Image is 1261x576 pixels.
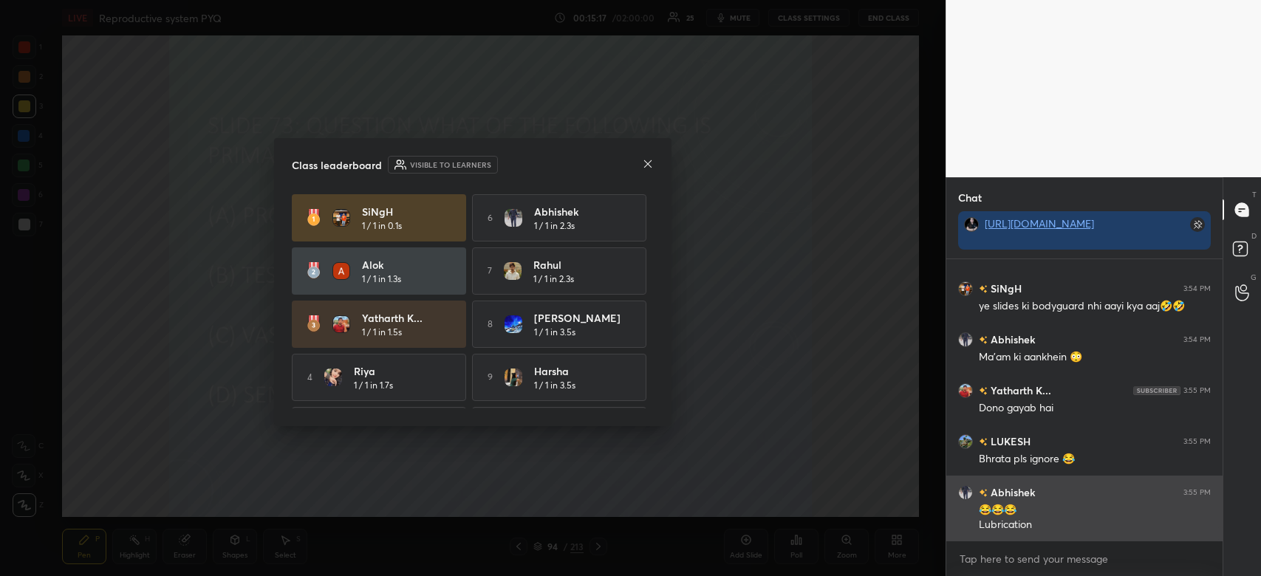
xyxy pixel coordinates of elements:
[958,434,973,449] img: d844cc6e53244fa3889656fac63a9955.jpg
[534,326,575,339] h5: 1 / 1 in 3.5s
[988,484,1035,500] h6: Abhishek
[979,285,988,293] img: no-rating-badge.077c3623.svg
[1252,189,1257,200] p: T
[979,489,988,497] img: no-rating-badge.077c3623.svg
[488,371,493,384] h5: 9
[332,262,350,280] img: a49ede50bdc84d9a805bda4ebea13887.13745522_3
[292,157,382,173] h4: Class leaderboard
[988,281,1022,296] h6: SiNgH
[985,216,1094,230] a: [URL][DOMAIN_NAME]
[488,264,492,278] h5: 7
[354,379,393,392] h5: 1 / 1 in 1.7s
[362,257,454,272] h4: Alok
[979,299,1211,314] div: ye slides ki bodyguard nhi aayi kya aaj🤣🤣
[946,178,994,217] p: Chat
[958,383,973,398] img: 6e5cdc1689eb4ce493befb19575e2fe1.jpg
[505,209,522,227] img: e4b0544c2c6f4d25970b7c0292b0fdc6.jpg
[307,371,312,384] h5: 4
[964,217,979,232] img: bf1e84bf73f945abbc000c2175944321.jpg
[979,518,1211,532] div: Lubrication
[534,310,626,326] h4: [PERSON_NAME]
[362,326,402,339] h5: 1 / 1 in 1.5s
[488,211,493,224] h5: 6
[534,219,575,233] h5: 1 / 1 in 2.3s
[354,363,445,379] h4: Riya
[362,272,401,286] h5: 1 / 1 in 1.3s
[534,379,575,392] h5: 1 / 1 in 3.5s
[307,209,321,227] img: rank-1.ed6cb560.svg
[958,332,973,347] img: e4b0544c2c6f4d25970b7c0292b0fdc6.jpg
[362,219,402,233] h5: 1 / 1 in 0.1s
[534,363,626,379] h4: Harsha
[533,257,625,272] h4: Rahul
[1251,272,1257,283] p: G
[979,387,988,395] img: no-rating-badge.077c3623.svg
[362,310,454,326] h4: Yatharth K...
[979,438,988,446] img: no-rating-badge.077c3623.svg
[979,336,988,344] img: no-rating-badge.077c3623.svg
[958,485,973,500] img: e4b0544c2c6f4d25970b7c0292b0fdc6.jpg
[534,204,626,219] h4: Abhishek
[1183,437,1211,446] div: 3:55 PM
[979,401,1211,416] div: Dono gayab hai
[1183,386,1211,395] div: 3:55 PM
[988,433,1031,449] h6: LUKESH
[988,332,1035,347] h6: Abhishek
[332,209,350,227] img: 5383efa7a74a4c0d9437bc159205a728.jpg
[979,452,1211,467] div: Bhrata pls ignore 😂
[988,383,1051,398] h6: Yatharth K...
[505,315,522,333] img: d2632110751949f69648f4a68a4af77f.jpg
[1183,335,1211,344] div: 3:54 PM
[533,272,574,286] h5: 1 / 1 in 2.3s
[332,315,350,333] img: 6e5cdc1689eb4ce493befb19575e2fe1.jpg
[505,368,522,386] img: 30dc4204f44b46b7a70484b4f9219911.jpg
[1183,284,1211,293] div: 3:54 PM
[1133,386,1180,395] img: 4P8fHbbgJtejmAAAAAElFTkSuQmCC
[1183,488,1211,497] div: 3:55 PM
[1251,230,1257,241] p: D
[504,262,522,280] img: 656971f349bd4ddaa83a3b386d2ccda8.jpg
[979,503,1211,518] div: 😂😂😂
[979,350,1211,365] div: Ma'am ki aankhein 😳
[307,315,320,333] img: rank-3.169bc593.svg
[324,368,342,386] img: 9a58a05a9ad6482a82cd9b5ca215b066.jpg
[307,262,320,280] img: rank-2.3a33aca6.svg
[958,281,973,296] img: 5383efa7a74a4c0d9437bc159205a728.jpg
[946,259,1223,541] div: grid
[410,160,491,171] h6: Visible to learners
[362,204,454,219] h4: SiNgH
[488,318,493,331] h5: 8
